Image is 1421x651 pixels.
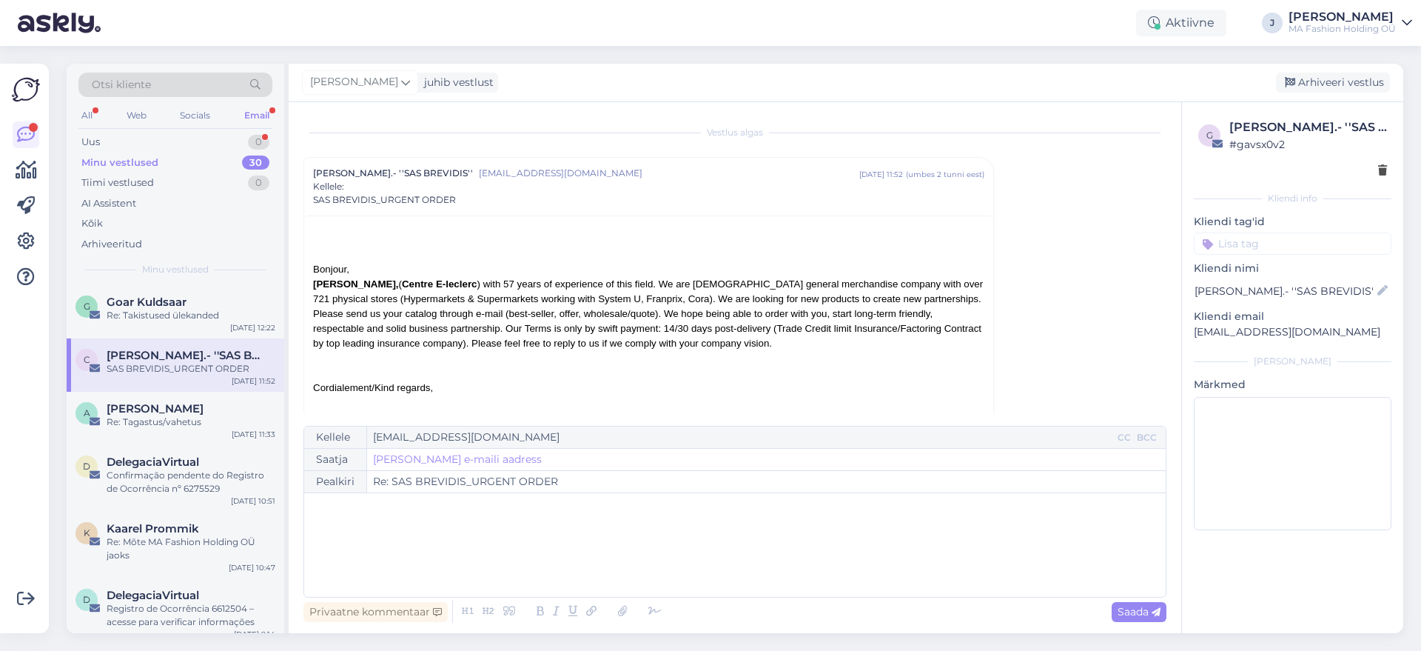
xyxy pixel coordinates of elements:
div: SAS BREVIDIS_URGENT ORDER [107,362,275,375]
div: Minu vestlused [81,156,158,170]
span: D [83,594,90,605]
span: Otsi kliente [92,77,151,93]
div: Uus [81,135,100,150]
div: juhib vestlust [418,75,494,90]
div: Tiimi vestlused [81,176,154,190]
span: K [84,527,90,538]
div: Saatja [304,449,367,470]
a: [PERSON_NAME]MA Fashion Holding OÜ [1289,11,1412,35]
div: Pealkiri [304,471,367,493]
div: Cordialement/Kind regards, [313,381,984,395]
span: Minu vestlused [142,263,209,276]
span: SAS BREVIDIS_URGENT ORDER [313,193,456,207]
span: DelegaciaVirtual [107,589,199,602]
span: [EMAIL_ADDRESS][DOMAIN_NAME] [479,167,859,180]
a: [PERSON_NAME] e-maili aadress [373,452,542,467]
span: Goar Kuldsaar [107,296,187,309]
div: ( umbes 2 tunni eest ) [906,169,984,180]
div: [DATE] 11:33 [232,429,275,440]
div: Confirmação pendente do Registro de Ocorrência nº 6275529 [107,469,275,495]
div: MA Fashion Holding OÜ [1289,23,1396,35]
input: Lisa tag [1194,233,1391,255]
span: Kaarel Prommik [107,522,199,535]
div: # gavsx0v2 [1229,136,1387,153]
div: Re: Takistused ülekanded [107,309,275,322]
div: Arhiveeri vestlus [1276,73,1390,93]
span: Ann Laheäär [107,402,204,415]
div: 30 [242,156,269,170]
b: Centre [402,278,433,290]
p: Kliendi nimi [1194,261,1391,276]
div: [DATE] 11:52 [859,169,903,180]
div: [DATE] 12:22 [230,322,275,333]
div: Re: Mõte MA Fashion Holding OÜ jaoks [107,535,275,562]
div: Web [124,106,150,125]
div: Aktiivne [1136,10,1226,36]
div: Kliendi info [1194,192,1391,205]
div: Email [241,106,272,125]
span: C [84,354,90,365]
div: [DATE] 10:47 [229,562,275,573]
p: Kliendi tag'id [1194,214,1391,230]
div: [DATE] 11:52 [232,375,275,387]
div: Kõik [81,216,103,231]
div: Bonjour, [313,262,984,277]
input: Recepient... [367,427,1115,448]
div: AI Assistent [81,196,136,211]
span: G [84,301,90,312]
div: J [1262,13,1283,33]
div: 0 [248,135,269,150]
p: Märkmed [1194,377,1391,393]
div: All [78,106,95,125]
div: [PERSON_NAME] [1289,11,1396,23]
input: Lisa nimi [1195,283,1374,299]
div: 0 [248,176,269,190]
b: E-leclerc [436,278,477,290]
span: DelegaciaVirtual [107,455,199,469]
div: [DATE] 10:51 [231,495,275,507]
input: Write subject here... [367,471,1166,493]
span: Kellele : [313,181,344,192]
p: [EMAIL_ADDRESS][DOMAIN_NAME] [1194,324,1391,340]
span: [PERSON_NAME] [310,74,398,90]
span: g [1206,130,1213,141]
div: Arhiveeritud [81,237,142,252]
b: [PERSON_NAME], [313,278,399,290]
span: Saada [1118,605,1160,618]
div: BCC [1134,431,1160,444]
div: Re: Tagastus/vahetus [107,415,275,429]
p: Kliendi email [1194,309,1391,324]
div: [PERSON_NAME].- ''SAS BREVIDIS'' [1229,118,1387,136]
span: [PERSON_NAME].- ''SAS BREVIDIS'' [313,167,473,180]
img: Askly Logo [12,76,40,104]
div: [PERSON_NAME] [1194,355,1391,368]
div: Registro de Ocorrência 6612504 – acesse para verificar informações [107,602,275,629]
span: A [84,407,90,418]
div: Vestlus algas [303,126,1166,139]
div: [DATE] 9:14 [234,629,275,640]
span: Charles Bossé.- ''SAS BREVIDIS'' [107,349,261,362]
div: CC [1115,431,1134,444]
div: Kellele [304,427,367,448]
div: ( ) with 57 years of experience of this field. We are [DEMOGRAPHIC_DATA] general merchandise comp... [313,277,984,351]
div: Privaatne kommentaar [303,602,448,622]
span: D [83,461,90,472]
div: Socials [177,106,213,125]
